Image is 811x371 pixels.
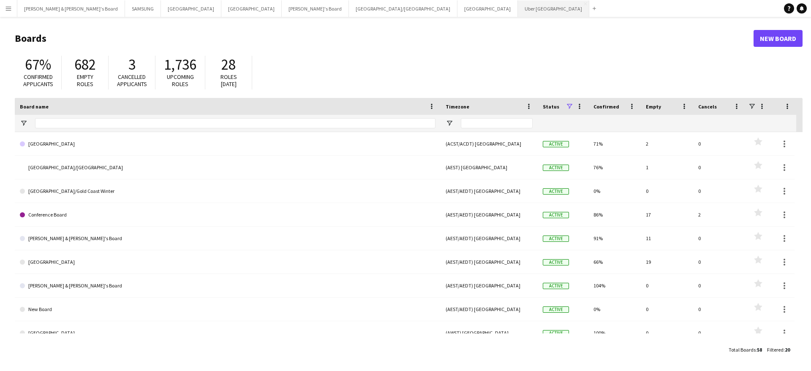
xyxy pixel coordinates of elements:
[693,250,746,274] div: 0
[125,0,161,17] button: SAMSUNG
[20,250,435,274] a: [GEOGRAPHIC_DATA]
[74,55,96,74] span: 682
[588,179,641,203] div: 0%
[767,341,790,358] div: :
[729,341,762,358] div: :
[543,283,569,289] span: Active
[693,132,746,155] div: 0
[282,0,349,17] button: [PERSON_NAME]'s Board
[25,55,51,74] span: 67%
[693,179,746,203] div: 0
[693,274,746,297] div: 0
[543,188,569,195] span: Active
[588,227,641,250] div: 91%
[20,119,27,127] button: Open Filter Menu
[641,274,693,297] div: 0
[349,0,457,17] button: [GEOGRAPHIC_DATA]/[GEOGRAPHIC_DATA]
[167,73,194,88] span: Upcoming roles
[20,274,435,298] a: [PERSON_NAME] & [PERSON_NAME]'s Board
[543,306,569,313] span: Active
[221,55,236,74] span: 28
[693,203,746,226] div: 2
[588,274,641,297] div: 104%
[767,347,784,353] span: Filtered
[641,203,693,226] div: 17
[15,32,754,45] h1: Boards
[543,212,569,218] span: Active
[698,103,717,110] span: Cancels
[729,347,756,353] span: Total Boards
[693,321,746,344] div: 0
[441,156,538,179] div: (AEST) [GEOGRAPHIC_DATA]
[588,132,641,155] div: 71%
[220,73,237,88] span: Roles [DATE]
[543,103,559,110] span: Status
[441,250,538,274] div: (AEST/AEDT) [GEOGRAPHIC_DATA]
[543,165,569,171] span: Active
[588,321,641,344] div: 100%
[20,156,435,179] a: [GEOGRAPHIC_DATA]/[GEOGRAPHIC_DATA]
[20,227,435,250] a: [PERSON_NAME] & [PERSON_NAME]'s Board
[441,274,538,297] div: (AEST/AEDT) [GEOGRAPHIC_DATA]
[221,0,282,17] button: [GEOGRAPHIC_DATA]
[693,298,746,321] div: 0
[23,73,53,88] span: Confirmed applicants
[446,119,453,127] button: Open Filter Menu
[164,55,196,74] span: 1,736
[543,141,569,147] span: Active
[161,0,221,17] button: [GEOGRAPHIC_DATA]
[757,347,762,353] span: 58
[20,298,435,321] a: New Board
[441,179,538,203] div: (AEST/AEDT) [GEOGRAPHIC_DATA]
[77,73,93,88] span: Empty roles
[441,321,538,344] div: (AWST) [GEOGRAPHIC_DATA]
[457,0,518,17] button: [GEOGRAPHIC_DATA]
[543,330,569,336] span: Active
[641,132,693,155] div: 2
[588,250,641,274] div: 66%
[641,179,693,203] div: 0
[588,156,641,179] div: 76%
[117,73,147,88] span: Cancelled applicants
[754,30,803,47] a: New Board
[641,298,693,321] div: 0
[588,203,641,226] div: 86%
[543,259,569,265] span: Active
[20,132,435,156] a: [GEOGRAPHIC_DATA]
[128,55,136,74] span: 3
[543,236,569,242] span: Active
[785,347,790,353] span: 20
[35,118,435,128] input: Board name Filter Input
[693,227,746,250] div: 0
[20,179,435,203] a: [GEOGRAPHIC_DATA]/Gold Coast Winter
[20,103,49,110] span: Board name
[593,103,619,110] span: Confirmed
[588,298,641,321] div: 0%
[641,321,693,344] div: 0
[641,156,693,179] div: 1
[461,118,533,128] input: Timezone Filter Input
[693,156,746,179] div: 0
[20,203,435,227] a: Conference Board
[20,321,435,345] a: [GEOGRAPHIC_DATA]
[518,0,589,17] button: Uber [GEOGRAPHIC_DATA]
[441,227,538,250] div: (AEST/AEDT) [GEOGRAPHIC_DATA]
[646,103,661,110] span: Empty
[441,203,538,226] div: (AEST/AEDT) [GEOGRAPHIC_DATA]
[17,0,125,17] button: [PERSON_NAME] & [PERSON_NAME]'s Board
[641,250,693,274] div: 19
[446,103,469,110] span: Timezone
[641,227,693,250] div: 11
[441,298,538,321] div: (AEST/AEDT) [GEOGRAPHIC_DATA]
[441,132,538,155] div: (ACST/ACDT) [GEOGRAPHIC_DATA]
